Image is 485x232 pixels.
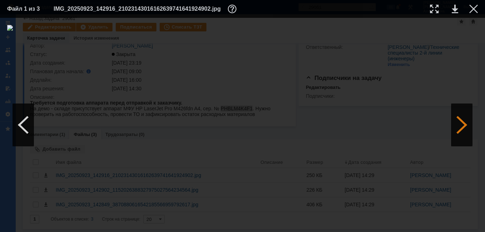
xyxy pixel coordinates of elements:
[12,104,34,146] div: Предыдущий файл
[228,5,239,13] div: Дополнительная информация о файле (F11)
[451,104,472,146] div: Следующий файл
[430,5,439,13] div: Увеличить масштаб
[452,5,458,13] div: Скачать файл
[54,5,239,13] div: IMG_20250923_142916_21023143016162639741641924902.jpg
[7,6,43,12] div: Файл 1 из 3
[7,25,478,225] img: download
[469,5,478,13] div: Закрыть окно (Esc)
